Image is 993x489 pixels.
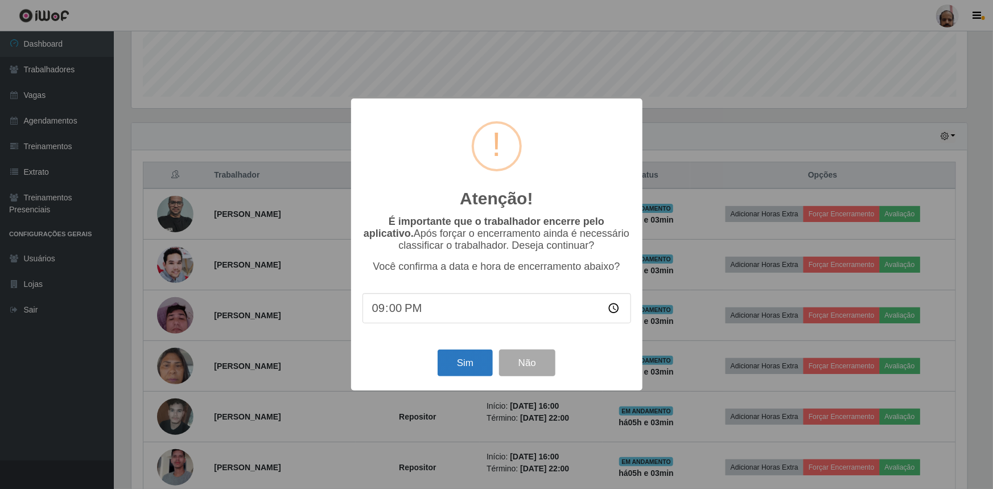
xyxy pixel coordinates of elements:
button: Não [499,350,555,376]
p: Após forçar o encerramento ainda é necessário classificar o trabalhador. Deseja continuar? [362,216,631,252]
button: Sim [438,350,493,376]
b: É importante que o trabalhador encerre pelo aplicativo. [364,216,604,239]
p: Você confirma a data e hora de encerramento abaixo? [362,261,631,273]
h2: Atenção! [460,188,533,209]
